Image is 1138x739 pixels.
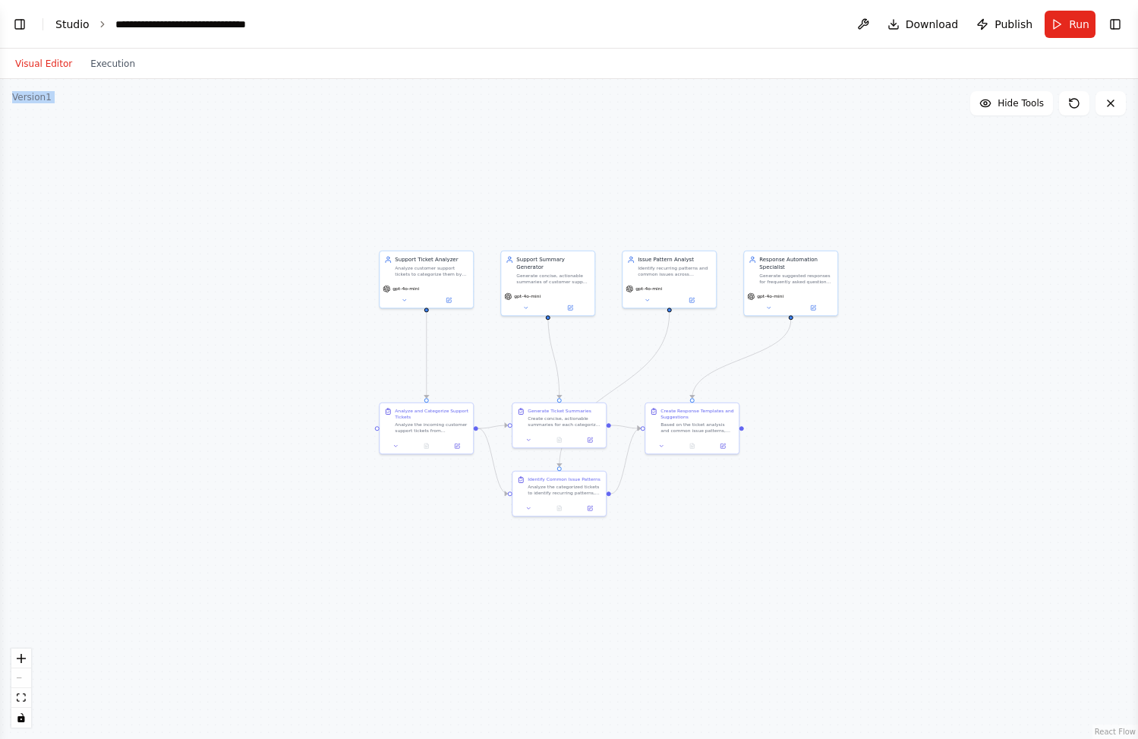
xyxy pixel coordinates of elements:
div: Support Ticket AnalyzerAnalyze customer support tickets to categorize them by urgency level (low,... [379,251,474,309]
button: toggle interactivity [11,708,31,728]
div: Generate concise, actionable summaries of customer support tickets for the support team. Transfor... [516,273,590,285]
button: No output available [544,435,575,444]
div: Create concise, actionable summaries for each categorized support ticket to help the support team... [528,415,601,428]
button: Open in side panel [444,441,470,450]
div: Identify recurring patterns and common issues across customer support tickets. Analyze ticket tre... [638,265,711,277]
span: Hide Tools [998,97,1044,109]
button: Open in side panel [577,435,603,444]
button: Open in side panel [670,295,714,305]
div: Support Ticket Analyzer [395,256,468,264]
span: gpt-4o-mini [392,286,419,292]
nav: breadcrumb [55,17,286,32]
div: Support Summary Generator [516,256,590,271]
button: Show left sidebar [9,14,30,35]
button: Hide Tools [970,91,1053,115]
div: Analyze the incoming customer support tickets from {ticket_source} and categorize each ticket by:... [395,422,468,434]
div: Create Response Templates and Suggestions [660,408,734,420]
button: Open in side panel [710,441,736,450]
g: Edge from d36a7061-c9e0-42fc-aaf2-54bb6d16d0fe to ffe4810e-639d-428a-b4db-a524600c63c3 [689,320,795,398]
button: Execution [81,55,144,73]
div: Generate Ticket Summaries [528,408,591,414]
div: Issue Pattern AnalystIdentify recurring patterns and common issues across customer support ticket... [622,251,717,309]
span: Download [906,17,959,32]
div: Generate suggested responses for frequently asked questions and common support scenarios. Create ... [759,273,833,285]
button: zoom in [11,649,31,668]
button: No output available [411,441,443,450]
g: Edge from 4a588827-c8c1-497b-afd2-fdf592704ba1 to ff2e0d46-b63f-42d5-bfc8-0266487bde54 [478,422,508,432]
div: Analyze customer support tickets to categorize them by urgency level (low, medium, high, critical... [395,265,468,277]
div: Support Summary GeneratorGenerate concise, actionable summaries of customer support tickets for t... [500,251,595,317]
span: gpt-4o-mini [757,293,783,299]
button: Open in side panel [577,504,603,513]
div: Identify Common Issue PatternsAnalyze the categorized tickets to identify recurring patterns, com... [512,471,607,517]
span: Publish [995,17,1032,32]
button: Run [1045,11,1095,38]
span: Run [1069,17,1089,32]
button: Open in side panel [792,303,835,312]
button: No output available [676,441,708,450]
g: Edge from 07e00ca8-b674-4022-bf09-743127c133bb to 4a588827-c8c1-497b-afd2-fdf592704ba1 [423,312,430,398]
button: Publish [970,11,1039,38]
div: Analyze the categorized tickets to identify recurring patterns, common issues, and trending probl... [528,484,601,496]
span: gpt-4o-mini [635,286,662,292]
a: React Flow attribution [1095,728,1136,736]
g: Edge from eebeba47-4b87-40c1-8f0c-d3d467e041e8 to ffe4810e-639d-428a-b4db-a524600c63c3 [611,425,641,497]
div: Based on the ticket analysis and common issue patterns, create suggested response templates and a... [660,422,734,434]
button: No output available [544,504,575,513]
div: Create Response Templates and SuggestionsBased on the ticket analysis and common issue patterns, ... [645,403,739,455]
g: Edge from ff2e0d46-b63f-42d5-bfc8-0266487bde54 to ffe4810e-639d-428a-b4db-a524600c63c3 [611,422,641,432]
div: Generate Ticket SummariesCreate concise, actionable summaries for each categorized support ticket... [512,403,607,449]
g: Edge from e270d92c-6f80-43f4-8c0b-b4e2b3efbbd9 to ff2e0d46-b63f-42d5-bfc8-0266487bde54 [544,312,563,398]
div: Response Automation Specialist [759,256,833,271]
button: Show right sidebar [1105,14,1126,35]
button: Visual Editor [6,55,81,73]
div: Response Automation SpecialistGenerate suggested responses for frequently asked questions and com... [743,251,838,317]
g: Edge from 4a588827-c8c1-497b-afd2-fdf592704ba1 to eebeba47-4b87-40c1-8f0c-d3d467e041e8 [478,425,508,497]
button: Open in side panel [427,295,471,305]
a: Studio [55,18,90,30]
span: gpt-4o-mini [514,293,541,299]
div: Version 1 [12,91,52,103]
div: Analyze and Categorize Support TicketsAnalyze the incoming customer support tickets from {ticket_... [379,403,474,455]
div: Issue Pattern Analyst [638,256,711,264]
button: Open in side panel [549,303,592,312]
button: fit view [11,688,31,708]
div: Analyze and Categorize Support Tickets [395,408,468,420]
button: Download [881,11,965,38]
g: Edge from 064cbe18-1ac2-4d09-9986-ca45ece9ea67 to eebeba47-4b87-40c1-8f0c-d3d467e041e8 [556,312,673,466]
div: React Flow controls [11,649,31,728]
div: Identify Common Issue Patterns [528,476,601,482]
